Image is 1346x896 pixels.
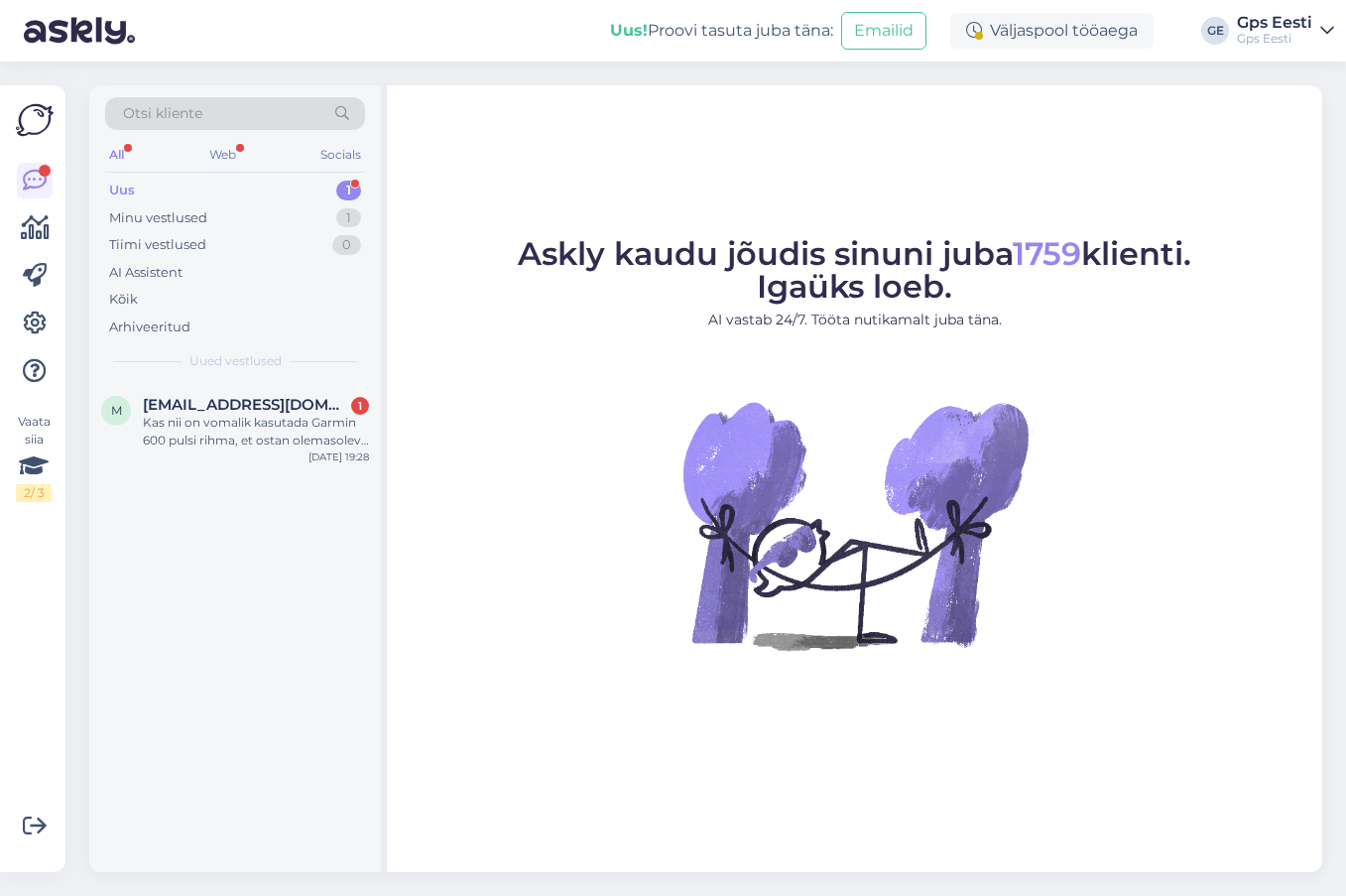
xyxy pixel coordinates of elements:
[351,397,369,415] div: 1
[1013,234,1081,273] span: 1759
[205,142,240,168] div: Web
[336,208,361,228] div: 1
[143,396,349,414] span: margus@iconstudios.eu
[610,21,648,40] b: Uus!
[109,290,138,310] div: Kõik
[308,449,369,464] div: [DATE] 19:28
[109,208,207,228] div: Minu vestlused
[336,181,361,200] div: 1
[111,403,122,418] span: m
[16,484,52,502] div: 2 / 3
[189,352,282,370] span: Uued vestlused
[316,142,365,168] div: Socials
[1237,31,1312,47] div: Gps Eesti
[1201,17,1229,45] div: GE
[105,142,128,168] div: All
[109,263,183,283] div: AI Assistent
[332,235,361,255] div: 0
[950,13,1154,49] div: Väljaspool tööaega
[1237,15,1312,31] div: Gps Eesti
[518,310,1191,330] p: AI vastab 24/7. Tööta nutikamalt juba täna.
[518,234,1191,306] span: Askly kaudu jõudis sinuni juba klienti. Igaüks loeb.
[676,346,1034,704] img: No Chat active
[610,19,833,43] div: Proovi tasuta juba täna:
[143,414,369,449] div: Kas nii on vomalik kasutada Garmin 600 pulsi rihma, et ostan olemasoleva S rihmaga toote ning lis...
[841,12,926,50] button: Emailid
[109,318,190,337] div: Arhiveeritud
[109,235,206,255] div: Tiimi vestlused
[16,101,54,139] img: Askly Logo
[16,413,52,502] div: Vaata siia
[1237,15,1334,47] a: Gps EestiGps Eesti
[123,103,202,124] span: Otsi kliente
[109,181,135,200] div: Uus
